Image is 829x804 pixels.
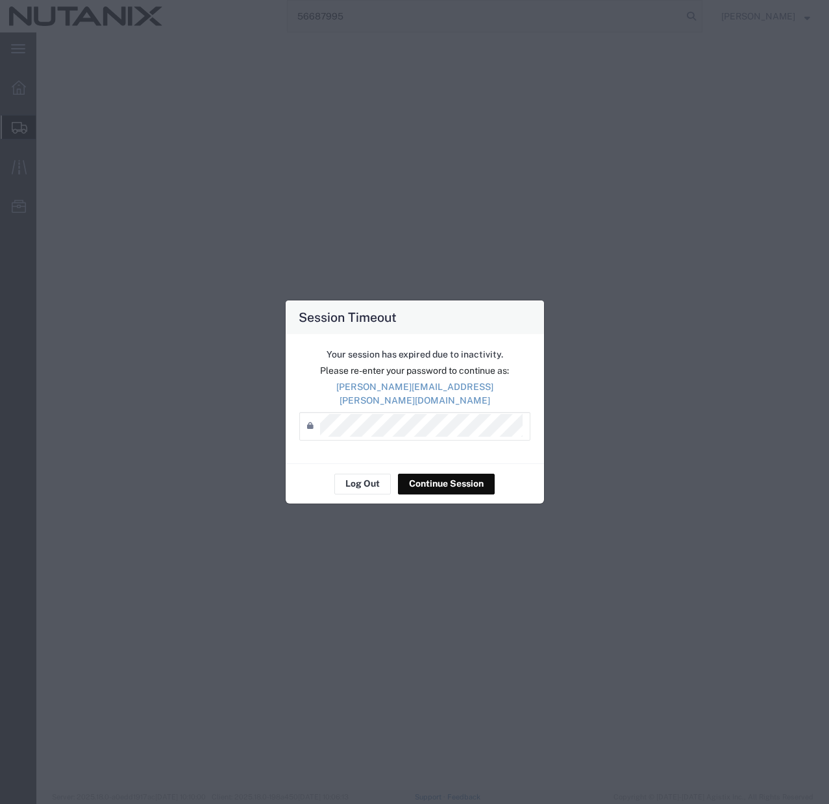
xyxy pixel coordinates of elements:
[299,348,530,361] p: Your session has expired due to inactivity.
[299,364,530,378] p: Please re-enter your password to continue as:
[398,474,495,494] button: Continue Session
[299,308,397,326] h4: Session Timeout
[334,474,391,494] button: Log Out
[299,380,530,408] p: [PERSON_NAME][EMAIL_ADDRESS][PERSON_NAME][DOMAIN_NAME]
